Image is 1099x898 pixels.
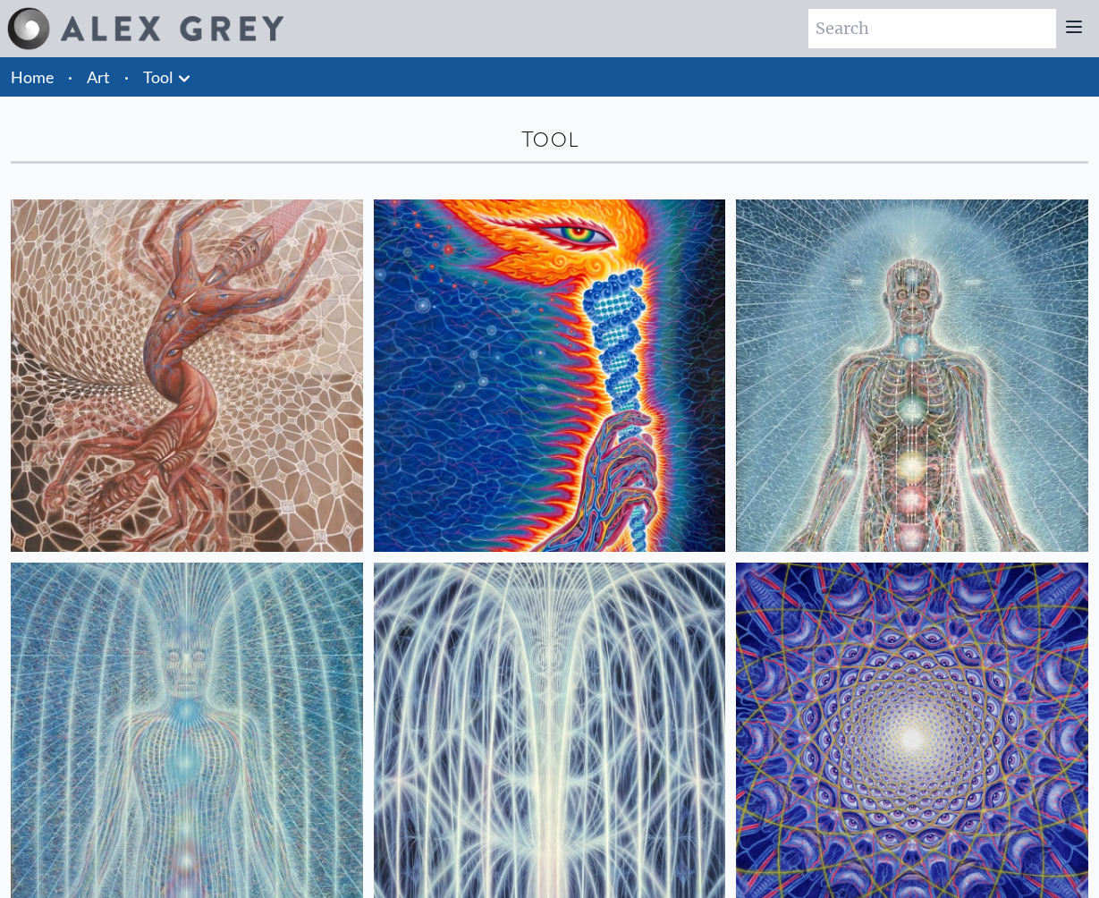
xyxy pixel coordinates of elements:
div: Tool [11,125,1088,154]
li: · [61,57,80,97]
a: Home [11,67,54,87]
a: Tool [143,64,173,89]
a: Art [87,64,110,89]
li: · [117,57,136,97]
input: Search [808,9,1056,48]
